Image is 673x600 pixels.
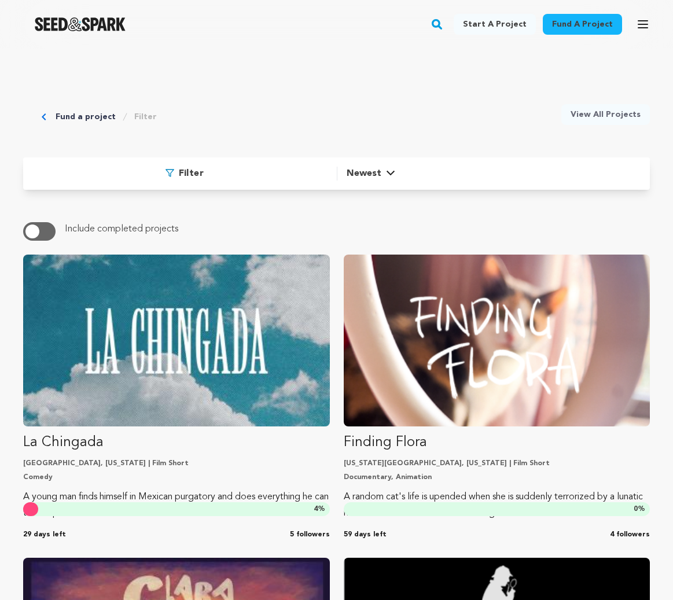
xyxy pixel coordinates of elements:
a: Start a project [454,14,536,35]
span: 4 followers [610,530,650,539]
a: View All Projects [561,104,650,125]
a: Fund a project [543,14,622,35]
span: 5 followers [290,530,330,539]
div: Breadcrumb [42,104,157,130]
p: A random cat's life is upended when she is suddenly terrorized by a lunatic narrator who is in se... [344,489,650,521]
p: Comedy [23,473,330,482]
a: Fund La Chingada [23,255,330,521]
p: A young man finds himself in Mexican purgatory and does everything he can to escape. [23,489,330,521]
span: 0 [634,506,638,513]
span: % [314,505,325,514]
p: Documentary, Animation [344,473,650,482]
a: Seed&Spark Homepage [35,17,126,31]
p: Finding Flora [344,433,650,452]
span: Include completed projects [65,224,178,234]
a: Fund Finding Flora [344,255,650,521]
span: Filter [179,167,204,181]
p: [US_STATE][GEOGRAPHIC_DATA], [US_STATE] | Film Short [344,459,650,468]
a: Filter [134,111,157,123]
span: % [634,505,645,514]
img: Seed&Spark Funnel Icon [166,169,174,177]
a: Fund a project [56,111,116,123]
img: Seed&Spark Logo Dark Mode [35,17,126,31]
span: 4 [314,506,318,513]
span: 59 days left [344,530,387,539]
p: La Chingada [23,433,330,452]
span: Newest [347,167,381,181]
span: 29 days left [23,530,66,539]
p: [GEOGRAPHIC_DATA], [US_STATE] | Film Short [23,459,330,468]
